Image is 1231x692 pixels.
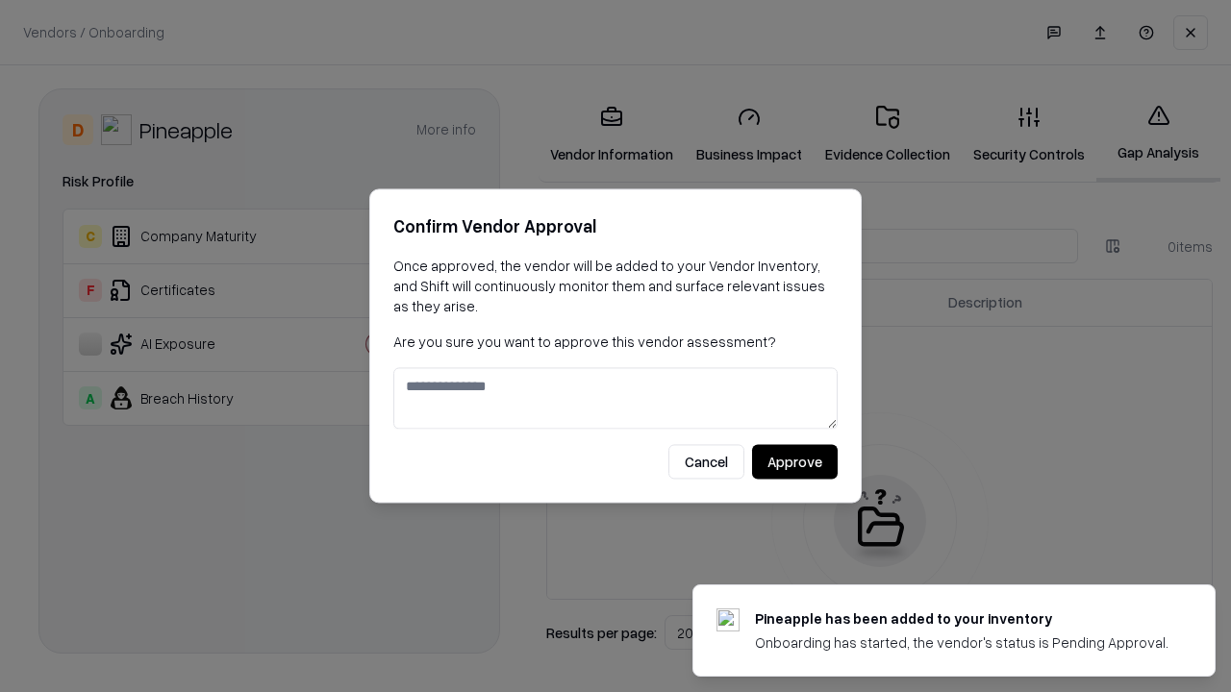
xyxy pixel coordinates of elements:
div: Onboarding has started, the vendor's status is Pending Approval. [755,632,1168,653]
img: pineappleenergy.com [716,608,740,631]
div: Pineapple has been added to your inventory [755,608,1168,629]
p: Once approved, the vendor will be added to your Vendor Inventory, and Shift will continuously mon... [393,256,838,316]
p: Are you sure you want to approve this vendor assessment? [393,332,838,352]
button: Cancel [668,445,744,480]
h2: Confirm Vendor Approval [393,212,838,240]
button: Approve [752,445,838,480]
